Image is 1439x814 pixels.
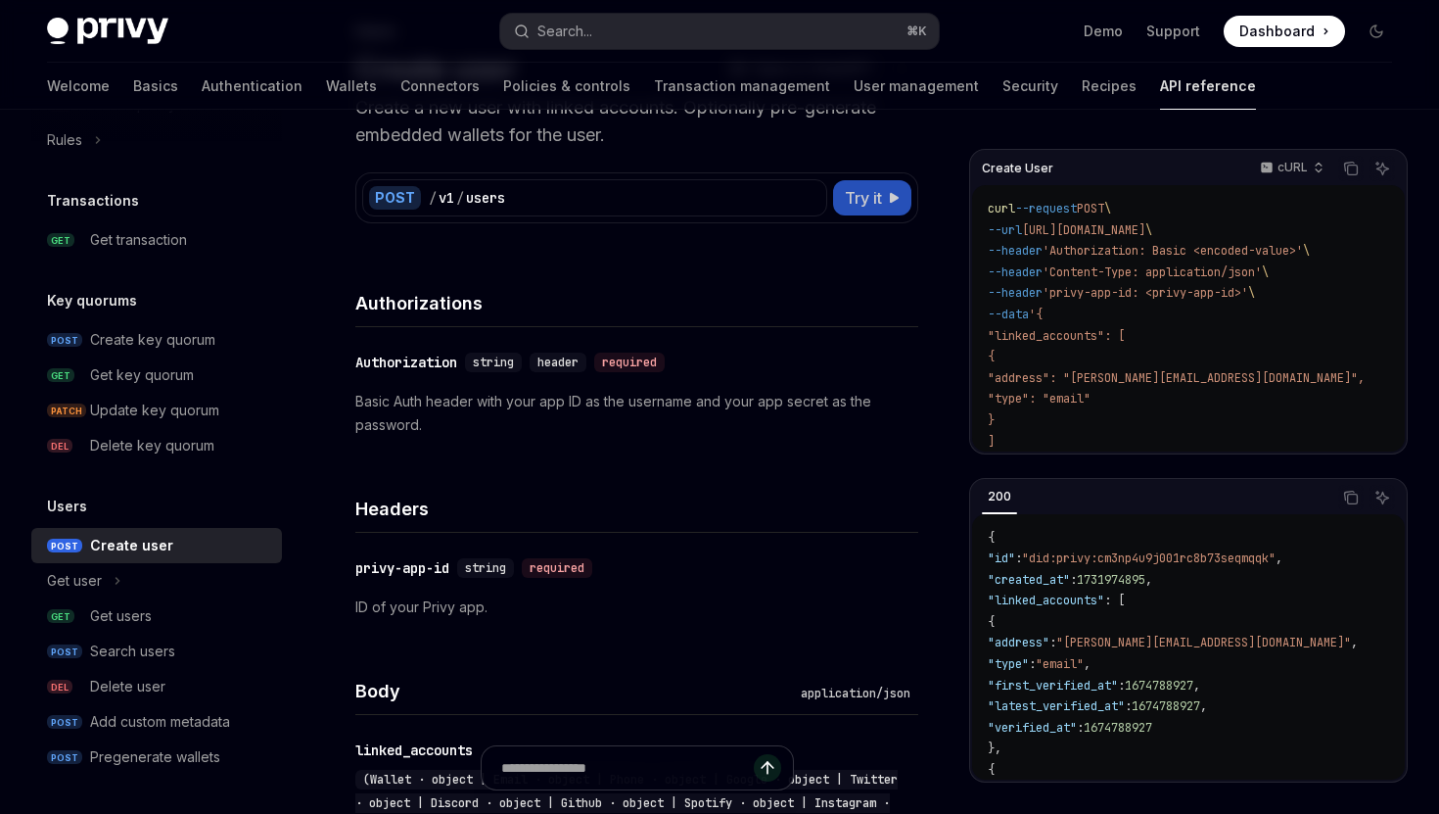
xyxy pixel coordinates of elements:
[90,228,187,252] div: Get transaction
[1077,572,1145,588] span: 1731974895
[1369,156,1395,181] button: Ask AI
[833,180,911,215] button: Try it
[988,243,1043,259] span: --header
[988,434,995,450] span: ]
[845,186,882,210] span: Try it
[1338,156,1364,181] button: Copy the contents from the code block
[47,715,82,730] span: POST
[1132,698,1200,714] span: 1674788927
[47,333,82,348] span: POST
[355,741,473,760] div: linked_accounts
[400,63,480,110] a: Connectors
[1082,63,1137,110] a: Recipes
[1043,243,1303,259] span: 'Authorization: Basic <encoded-value>'
[31,563,282,599] button: Toggle Get user section
[988,307,1029,322] span: --data
[47,495,87,518] h5: Users
[355,390,918,437] p: Basic Auth header with your app ID as the username and your app secret as the password.
[988,349,995,364] span: {
[429,188,437,208] div: /
[90,434,214,457] div: Delete key quorum
[355,678,793,704] h4: Body
[1084,656,1091,672] span: ,
[1077,720,1084,736] span: :
[31,634,282,669] a: POSTSearch users
[1104,201,1111,216] span: \
[1036,656,1084,672] span: "email"
[1070,572,1077,588] span: :
[90,604,152,628] div: Get users
[1125,698,1132,714] span: :
[988,222,1022,238] span: --url
[988,698,1125,714] span: "latest_verified_at"
[988,370,1365,386] span: "address": "[PERSON_NAME][EMAIL_ADDRESS][DOMAIN_NAME]",
[1200,698,1207,714] span: ,
[1351,635,1358,650] span: ,
[465,560,506,576] span: string
[31,393,282,428] a: PATCHUpdate key quorum
[988,572,1070,588] span: "created_at"
[1125,678,1193,694] span: 1674788927
[31,322,282,358] a: POSTCreate key quorum
[906,24,927,39] span: ⌘ K
[988,762,995,778] span: {
[854,63,979,110] a: User management
[90,640,175,663] div: Search users
[47,569,102,593] div: Get user
[31,669,282,704] a: DELDelete user
[1361,16,1392,47] button: Toggle dark mode
[1104,593,1125,608] span: : [
[1224,16,1345,47] a: Dashboard
[202,63,302,110] a: Authentication
[90,363,194,387] div: Get key quorum
[1146,22,1200,41] a: Support
[90,399,219,422] div: Update key quorum
[988,614,995,630] span: {
[1145,572,1152,588] span: ,
[982,485,1017,508] div: 200
[47,609,74,624] span: GET
[500,14,938,49] button: Open search
[355,596,918,619] p: ID of your Privy app.
[1084,720,1152,736] span: 1674788927
[1043,285,1248,301] span: 'privy-app-id: <privy-app-id>'
[47,63,110,110] a: Welcome
[90,745,220,769] div: Pregenerate wallets
[1029,307,1043,322] span: '{
[1160,63,1256,110] a: API reference
[537,355,579,370] span: header
[1145,222,1152,238] span: \
[988,201,1015,216] span: curl
[90,710,230,734] div: Add custom metadata
[47,233,74,248] span: GET
[466,188,505,208] div: users
[988,678,1118,694] span: "first_verified_at"
[31,358,282,393] a: GETGet key quorum
[90,328,215,352] div: Create key quorum
[1049,635,1056,650] span: :
[594,353,665,372] div: required
[355,496,918,522] h4: Headers
[31,599,282,634] a: GETGet users
[439,188,454,208] div: v1
[1118,678,1125,694] span: :
[1262,264,1269,280] span: \
[988,741,1001,756] span: },
[988,635,1049,650] span: "address"
[456,188,464,208] div: /
[522,558,592,578] div: required
[369,186,421,210] div: POST
[473,355,514,370] span: string
[1084,22,1123,41] a: Demo
[47,289,137,312] h5: Key quorums
[1239,22,1315,41] span: Dashboard
[982,161,1053,176] span: Create User
[1193,678,1200,694] span: ,
[355,290,918,316] h4: Authorizations
[47,18,168,45] img: dark logo
[47,680,72,694] span: DEL
[988,530,995,546] span: {
[355,353,457,372] div: Authorization
[988,656,1029,672] span: "type"
[355,94,918,149] p: Create a new user with linked accounts. Optionally pre-generate embedded wallets for the user.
